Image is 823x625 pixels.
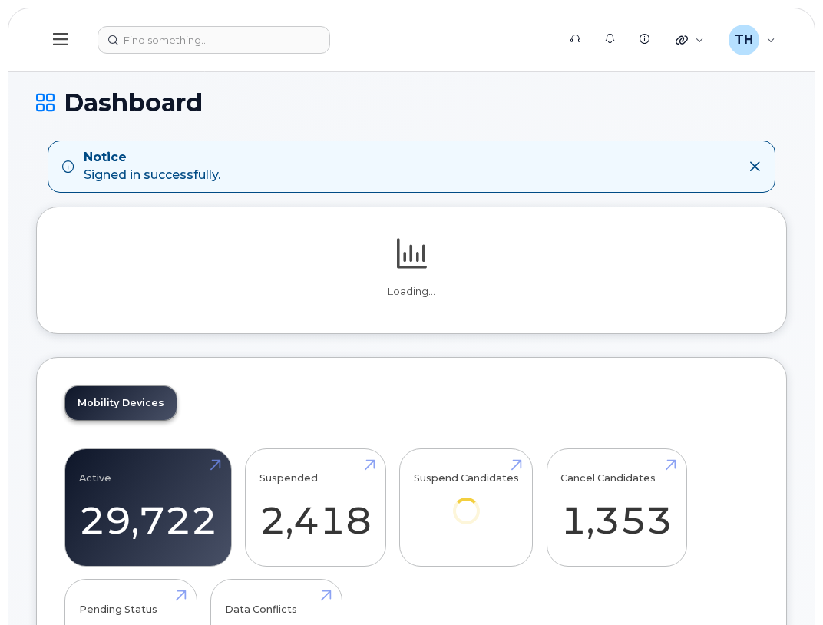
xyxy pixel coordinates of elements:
a: Mobility Devices [65,386,177,420]
div: Signed in successfully. [84,149,220,184]
a: Suspend Candidates [414,457,519,545]
strong: Notice [84,149,220,167]
a: Cancel Candidates 1,353 [560,457,673,558]
a: Active 29,722 [79,457,217,558]
a: Suspended 2,418 [259,457,372,558]
h1: Dashboard [36,89,787,116]
p: Loading... [64,285,759,299]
